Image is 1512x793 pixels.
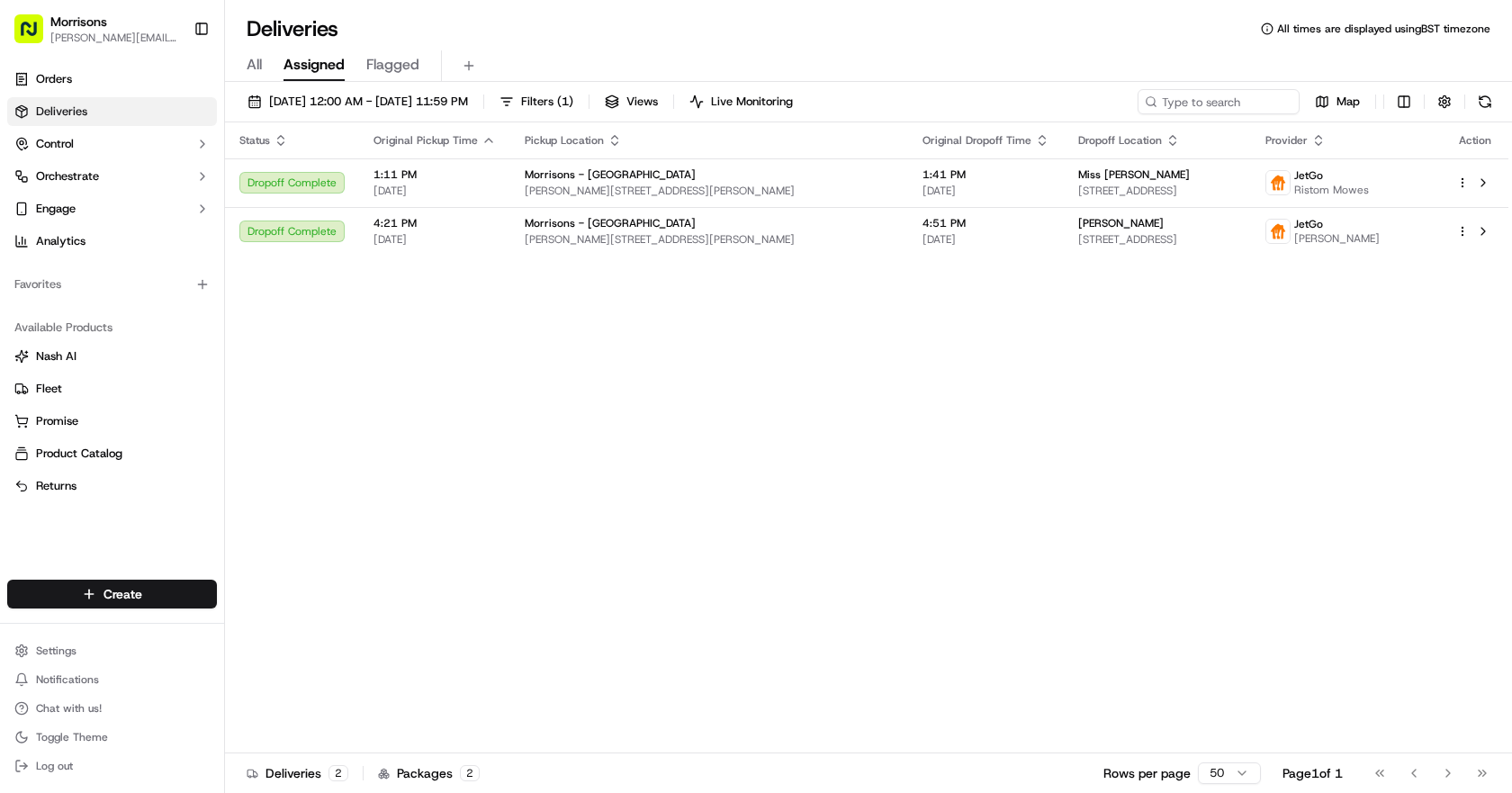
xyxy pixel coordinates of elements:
[179,305,218,319] span: Pylon
[922,232,1049,247] span: [DATE]
[366,54,419,76] span: Flagged
[373,167,496,182] span: 1:11 PM
[61,190,228,204] div: We're available if you need us!
[1078,232,1237,247] span: [STREET_ADDRESS]
[373,184,496,198] span: [DATE]
[373,133,478,148] span: Original Pickup Time
[460,765,480,781] div: 2
[922,184,1049,198] span: [DATE]
[7,407,217,436] button: Promise
[14,381,210,397] a: Fleet
[36,701,102,716] span: Chat with us!
[7,725,217,750] button: Toggle Theme
[525,133,604,148] span: Pickup Location
[1277,22,1490,36] span: All times are displayed using BST timezone
[1078,133,1162,148] span: Dropoff Location
[36,446,122,462] span: Product Catalog
[18,172,50,204] img: 1736555255976-a54dd68f-1ca7-489b-9aae-adbdc363a1c4
[1078,167,1190,182] span: Miss [PERSON_NAME]
[7,130,217,158] button: Control
[152,263,166,277] div: 💻
[14,446,210,462] a: Product Catalog
[50,31,179,45] button: [PERSON_NAME][EMAIL_ADDRESS][PERSON_NAME][DOMAIN_NAME]
[36,413,78,429] span: Promise
[269,94,468,110] span: [DATE] 12:00 AM - [DATE] 11:59 PM
[1282,764,1343,782] div: Page 1 of 1
[247,14,338,43] h1: Deliveries
[373,216,496,230] span: 4:21 PM
[7,7,186,50] button: Morrisons[PERSON_NAME][EMAIL_ADDRESS][PERSON_NAME][DOMAIN_NAME]
[36,71,72,87] span: Orders
[103,585,142,603] span: Create
[328,765,348,781] div: 2
[597,89,666,114] button: Views
[1138,89,1300,114] input: Type to search
[922,133,1031,148] span: Original Dropoff Time
[7,667,217,692] button: Notifications
[1265,133,1308,148] span: Provider
[525,232,894,247] span: [PERSON_NAME][STREET_ADDRESS][PERSON_NAME]
[1472,89,1498,114] button: Refresh
[373,232,496,247] span: [DATE]
[36,168,99,185] span: Orchestrate
[922,167,1049,182] span: 1:41 PM
[1078,184,1237,198] span: [STREET_ADDRESS]
[36,348,76,365] span: Nash AI
[36,381,62,397] span: Fleet
[711,94,793,110] span: Live Monitoring
[525,167,696,182] span: Morrisons - [GEOGRAPHIC_DATA]
[7,580,217,608] button: Create
[922,216,1049,230] span: 4:51 PM
[283,54,345,76] span: Assigned
[14,413,210,429] a: Promise
[7,638,217,663] button: Settings
[36,478,76,494] span: Returns
[36,233,85,249] span: Analytics
[36,759,73,773] span: Log out
[7,194,217,223] button: Engage
[306,177,328,199] button: Start new chat
[1294,168,1323,183] span: JetGo
[1078,216,1164,230] span: [PERSON_NAME]
[36,644,76,658] span: Settings
[525,216,696,230] span: Morrisons - [GEOGRAPHIC_DATA]
[7,753,217,779] button: Log out
[36,261,138,279] span: Knowledge Base
[626,94,658,110] span: Views
[36,672,99,687] span: Notifications
[1266,220,1290,243] img: justeat_logo.png
[7,162,217,191] button: Orchestrate
[247,54,262,76] span: All
[1266,171,1290,194] img: justeat_logo.png
[7,374,217,403] button: Fleet
[525,184,894,198] span: [PERSON_NAME][STREET_ADDRESS][PERSON_NAME]
[239,89,476,114] button: [DATE] 12:00 AM - [DATE] 11:59 PM
[14,478,210,494] a: Returns
[7,342,217,371] button: Nash AI
[18,263,32,277] div: 📗
[7,696,217,721] button: Chat with us!
[36,730,108,744] span: Toggle Theme
[61,172,295,190] div: Start new chat
[14,348,210,365] a: Nash AI
[18,18,54,54] img: Nash
[7,227,217,256] a: Analytics
[36,201,76,217] span: Engage
[557,94,573,110] span: ( 1 )
[145,254,296,286] a: 💻API Documentation
[491,89,581,114] button: Filters(1)
[1456,133,1494,148] div: Action
[1294,183,1369,197] span: Ristom Mowes
[7,65,217,94] a: Orders
[1103,764,1191,782] p: Rows per page
[681,89,801,114] button: Live Monitoring
[7,439,217,468] button: Product Catalog
[11,254,145,286] a: 📗Knowledge Base
[36,136,74,152] span: Control
[1294,217,1323,231] span: JetGo
[50,13,107,31] button: Morrisons
[18,72,328,101] p: Welcome 👋
[378,764,480,782] div: Packages
[170,261,289,279] span: API Documentation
